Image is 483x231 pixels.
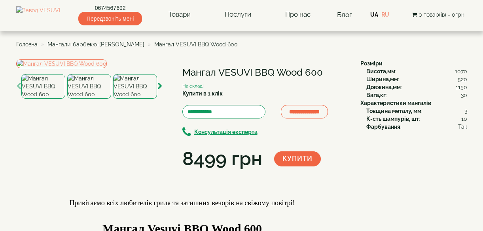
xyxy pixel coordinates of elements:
[366,83,467,91] div: :
[337,11,352,19] a: Блог
[67,74,111,99] img: Мангал VESUVI BBQ Wood 600
[366,107,467,115] div: :
[419,11,464,18] span: 0 товар(ів) - 0грн
[366,92,386,98] b: Вага,кг
[458,75,467,83] span: 520
[16,59,107,68] img: Мангал VESUVI BBQ Wood 600
[366,67,467,75] div: :
[217,6,259,24] a: Послуги
[274,151,321,166] button: Купити
[366,91,467,99] div: :
[277,6,318,24] a: Про нас
[366,68,395,74] b: Висота,мм
[78,12,142,25] span: Передзвоніть мені
[366,124,400,130] b: Фарбування
[461,91,467,99] span: 30
[113,74,157,99] img: Мангал VESUVI BBQ Wood 600
[366,115,467,123] div: :
[154,41,238,48] span: Мангал VESUVI BBQ Wood 600
[16,6,60,23] img: Завод VESUVI
[381,11,389,18] a: RU
[16,41,38,48] a: Головна
[21,74,65,99] img: Мангал VESUVI BBQ Wood 600
[366,123,467,131] div: :
[161,6,199,24] a: Товари
[461,115,467,123] span: 10
[366,116,419,122] b: К-сть шампурів, шт
[409,10,467,19] button: 0 товар(ів) - 0грн
[182,90,223,97] label: Купити в 1 клік
[182,83,204,89] small: На складі
[366,108,421,114] b: Товщина металу, мм
[458,123,467,131] span: Так
[78,4,142,12] a: 0674567692
[455,67,467,75] span: 1070
[360,60,383,67] b: Розміри
[69,199,295,207] span: Привітаємо всіх любителів гриля та затишних вечорів на свіжому повітрі!
[194,129,258,135] b: Консультація експерта
[464,107,467,115] span: 3
[456,83,467,91] span: 1150
[366,75,467,83] div: :
[366,84,401,90] b: Довжина,мм
[182,67,349,78] h1: Мангал VESUVI BBQ Wood 600
[366,76,398,82] b: Ширина,мм
[47,41,144,48] a: Мангали-барбекю-[PERSON_NAME]
[182,145,262,172] div: 8499 грн
[370,11,378,18] a: UA
[360,100,431,106] b: Характеристики мангалів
